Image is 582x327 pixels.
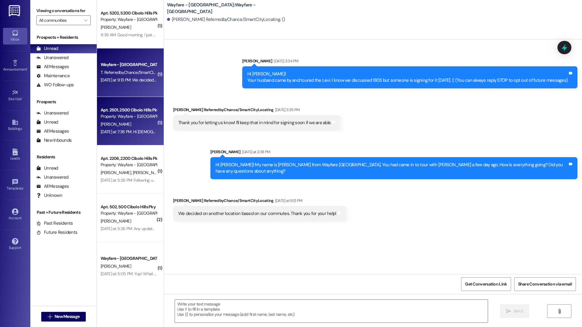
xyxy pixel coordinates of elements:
[247,71,568,84] div: Hi [PERSON_NAME]! Your husband came by and toured the Levi. I know we discussed 1803 but someone ...
[518,281,572,287] span: Share Conversation via email
[36,128,69,134] div: All Messages
[500,304,529,318] button: Send
[514,277,576,291] button: Share Conversation via email
[101,210,157,216] div: Property: Wayfare - [GEOGRAPHIC_DATA]
[3,88,27,104] a: Site Visit •
[132,170,163,175] span: [PERSON_NAME]
[36,192,62,199] div: Unknown
[36,229,77,236] div: Future Residents
[101,10,157,16] div: Apt. 5202, 5200 Cibolo Hills Pky
[167,2,288,15] b: Wayfare - [GEOGRAPHIC_DATA]: Wayfare - [GEOGRAPHIC_DATA]
[36,45,58,52] div: Unread
[36,54,69,61] div: Unanswered
[274,107,300,113] div: [DATE] 3:35 PM
[210,149,577,157] div: [PERSON_NAME]
[557,309,562,314] i: 
[101,204,157,210] div: Apt. 502, 500 Cibolo Hills Pky
[101,255,157,262] div: Wayfare - [GEOGRAPHIC_DATA]
[506,309,511,314] i: 
[3,177,27,193] a: Templates •
[178,210,336,217] div: We decided on another location based on our commutes. Thank you for your help!
[55,313,79,320] span: New Message
[274,197,303,204] div: [DATE] at 9:13 PM
[167,16,285,23] div: [PERSON_NAME] ReferredbyChance/SmartCityLocating. ()
[513,308,523,314] span: Send
[36,137,72,144] div: New Inbounds
[3,236,27,253] a: Support
[101,155,157,162] div: Apt. 2206, 2200 Cibolo Hills Pky
[272,58,298,64] div: [DATE] 3:34 PM
[3,147,27,163] a: Leads
[36,73,70,79] div: Maintenance
[101,107,157,113] div: Apt. 2501, 2500 Cibolo Hills Pky
[101,16,157,23] div: Property: Wayfare - [GEOGRAPHIC_DATA]
[101,61,157,68] div: Wayfare - [GEOGRAPHIC_DATA]
[36,220,73,226] div: Past Residents
[101,25,131,30] span: [PERSON_NAME]
[3,28,27,44] a: Inbox
[84,18,87,23] i: 
[101,121,131,127] span: [PERSON_NAME]
[242,58,577,66] div: [PERSON_NAME]
[101,226,220,231] div: [DATE] at 5:26 PM: Any update? We are in need of washing machine
[3,117,27,134] a: Buildings
[101,170,133,175] span: [PERSON_NAME]
[30,99,97,105] div: Prospects
[48,314,52,319] i: 
[465,281,507,287] span: Get Conversation Link
[30,34,97,41] div: Prospects + Residents
[36,119,58,125] div: Unread
[101,77,277,83] div: [DATE] at 9:13 PM: We decided on another location based on our commutes. Thank you for your help!
[3,206,27,223] a: Account
[23,185,24,190] span: •
[178,120,331,126] div: Thank you for letting us know! I'll keep that in mind for signing soon if we are able
[27,66,28,71] span: •
[36,183,69,190] div: All Messages
[9,5,21,16] img: ResiDesk Logo
[41,312,86,322] button: New Message
[240,149,270,155] div: [DATE] at 2:38 PM
[173,197,346,206] div: [PERSON_NAME] ReferredbyChance/SmartCityLocating
[36,6,91,15] label: Viewing conversations for
[36,64,69,70] div: All Messages
[101,113,157,120] div: Property: Wayfare - [GEOGRAPHIC_DATA]
[173,107,340,115] div: [PERSON_NAME] ReferredbyChance/SmartCityLocating
[101,218,131,224] span: [PERSON_NAME]
[30,209,97,216] div: Past + Future Residents
[216,162,568,175] div: Hi [PERSON_NAME]! My name is [PERSON_NAME] from Wayfare [GEOGRAPHIC_DATA]. You had came in to tou...
[30,154,97,160] div: Residents
[36,165,58,171] div: Unread
[101,162,157,168] div: Property: Wayfare - [GEOGRAPHIC_DATA]
[39,15,81,25] input: All communities
[22,96,23,100] span: •
[101,32,353,38] div: 8:39 AM: Good morning, I just realized my kid didn't turn in the apt key and mail box key. I can ...
[36,110,69,116] div: Unanswered
[101,70,172,75] span: T. ReferredbyChance/SmartCityLocating
[101,129,329,134] div: [DATE] at 7:38 PM: Hi [DEMOGRAPHIC_DATA]! I have a package delivered via USPS. Plz check and drop...
[36,174,69,180] div: Unanswered
[461,277,511,291] button: Get Conversation Link
[36,82,74,88] div: WO Follow-ups
[101,271,207,276] div: [DATE] at 5:05 PM: Yup! What dates and times work for you?
[101,263,131,269] span: [PERSON_NAME]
